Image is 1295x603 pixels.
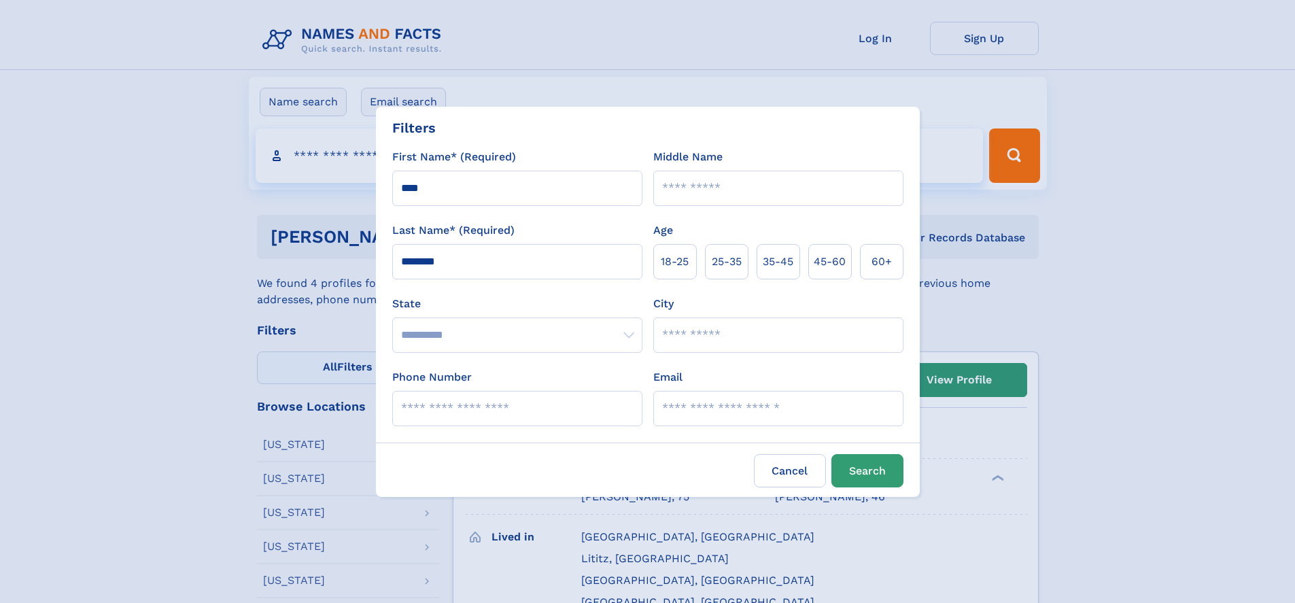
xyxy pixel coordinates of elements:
[814,254,846,270] span: 45‑60
[653,149,723,165] label: Middle Name
[763,254,793,270] span: 35‑45
[653,369,683,385] label: Email
[871,254,892,270] span: 60+
[392,296,642,312] label: State
[392,149,516,165] label: First Name* (Required)
[653,222,673,239] label: Age
[392,369,472,385] label: Phone Number
[712,254,742,270] span: 25‑35
[831,454,903,487] button: Search
[754,454,826,487] label: Cancel
[661,254,689,270] span: 18‑25
[392,222,515,239] label: Last Name* (Required)
[653,296,674,312] label: City
[392,118,436,138] div: Filters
